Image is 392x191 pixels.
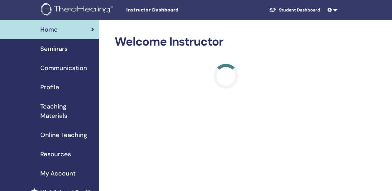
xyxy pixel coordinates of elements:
span: Seminars [40,44,68,53]
img: logo.png [41,3,115,17]
img: graduation-cap-white.svg [269,7,276,12]
span: My Account [40,169,76,178]
span: Communication [40,63,87,73]
span: Instructor Dashboard [126,7,219,13]
a: Student Dashboard [264,4,325,16]
span: Online Teaching [40,130,87,140]
span: Resources [40,149,71,159]
span: Teaching Materials [40,102,94,120]
span: Home [40,25,58,34]
span: Profile [40,82,59,92]
h2: Welcome Instructor [115,35,337,49]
